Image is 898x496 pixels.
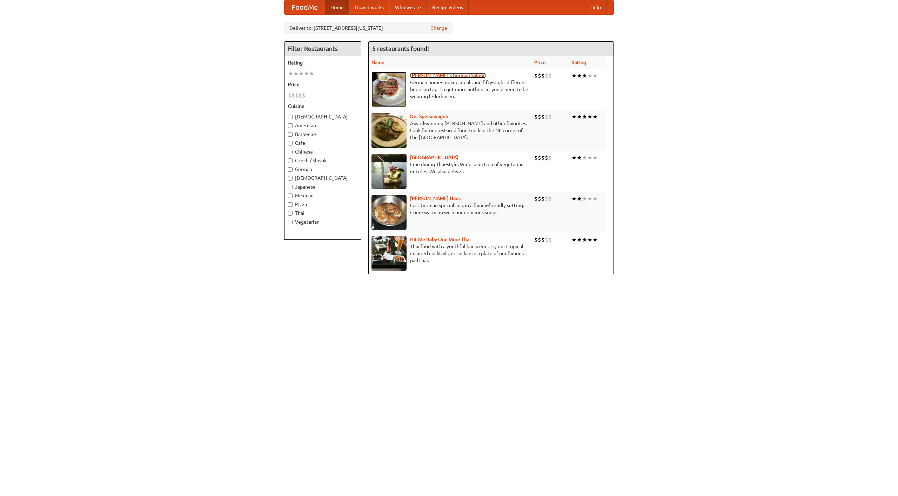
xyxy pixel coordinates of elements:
input: Vegetarian [288,220,293,224]
ng-pluralize: 5 restaurants found! [372,45,429,52]
label: Vegetarian [288,218,357,225]
li: ★ [582,72,587,80]
label: [DEMOGRAPHIC_DATA] [288,175,357,182]
label: Barbecue [288,131,357,138]
img: satay.jpg [371,154,407,189]
li: ★ [571,236,577,244]
label: Chinese [288,148,357,155]
a: Rating [571,60,586,65]
li: ★ [587,113,592,121]
li: ★ [571,72,577,80]
li: $ [545,236,548,244]
li: ★ [592,195,598,203]
li: ★ [592,72,598,80]
li: $ [548,195,552,203]
li: $ [538,154,541,162]
label: Japanese [288,183,357,190]
li: ★ [577,113,582,121]
input: Thai [288,211,293,216]
li: ★ [592,236,598,244]
label: American [288,122,357,129]
h5: Rating [288,59,357,66]
input: [DEMOGRAPHIC_DATA] [288,115,293,119]
p: Award-winning [PERSON_NAME] and other favorites. Look for our restored food truck in the NE corne... [371,120,529,141]
li: ★ [577,195,582,203]
li: $ [299,91,302,99]
li: $ [291,91,295,99]
li: ★ [582,154,587,162]
li: $ [538,72,541,80]
input: German [288,167,293,172]
li: ★ [587,72,592,80]
li: $ [548,236,552,244]
li: ★ [571,113,577,121]
li: ★ [309,70,314,77]
input: Cafe [288,141,293,145]
a: Home [325,0,349,14]
a: Hit Me Baby One More Thai [410,237,471,242]
input: Chinese [288,150,293,154]
p: Fine dining Thai-style. Wide selection of vegetarian entrées. We also deliver. [371,161,529,175]
li: $ [548,113,552,121]
a: Price [534,60,546,65]
li: ★ [582,236,587,244]
li: $ [288,91,291,99]
li: $ [541,195,545,203]
input: Japanese [288,185,293,189]
li: $ [538,236,541,244]
li: ★ [571,154,577,162]
p: German home-cooked meals and fifty-eight different beers on tap. To get more authentic, you'd nee... [371,79,529,100]
li: ★ [577,236,582,244]
div: Deliver to: [STREET_ADDRESS][US_STATE] [284,22,453,34]
img: babythai.jpg [371,236,407,271]
li: ★ [293,70,299,77]
input: Mexican [288,193,293,198]
h4: Filter Restaurants [284,42,361,56]
li: ★ [587,154,592,162]
a: Who we are [389,0,427,14]
li: $ [534,236,538,244]
li: ★ [582,195,587,203]
input: Pizza [288,202,293,207]
a: Change [430,25,447,32]
li: $ [545,113,548,121]
img: esthers.jpg [371,72,407,107]
label: Pizza [288,201,357,208]
a: Der Speisewagen [410,114,448,119]
input: Czech / Slovak [288,158,293,163]
label: German [288,166,357,173]
label: Mexican [288,192,357,199]
li: $ [534,195,538,203]
li: $ [548,154,552,162]
h5: Price [288,81,357,88]
li: $ [545,195,548,203]
li: ★ [577,154,582,162]
a: How it works [349,0,389,14]
a: [GEOGRAPHIC_DATA] [410,155,458,160]
li: $ [541,236,545,244]
input: [DEMOGRAPHIC_DATA] [288,176,293,181]
li: $ [548,72,552,80]
a: Help [585,0,607,14]
a: Name [371,60,384,65]
li: ★ [587,195,592,203]
li: $ [534,113,538,121]
input: Barbecue [288,132,293,137]
li: ★ [587,236,592,244]
h5: Cuisine [288,103,357,110]
label: [DEMOGRAPHIC_DATA] [288,113,357,120]
img: speisewagen.jpg [371,113,407,148]
a: FoodMe [284,0,325,14]
b: [PERSON_NAME]'s German Saloon [410,73,486,78]
li: $ [534,154,538,162]
a: [PERSON_NAME] Haus [410,196,461,201]
li: ★ [582,113,587,121]
li: ★ [592,113,598,121]
a: Recipe videos [427,0,469,14]
input: American [288,123,293,128]
li: $ [538,195,541,203]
